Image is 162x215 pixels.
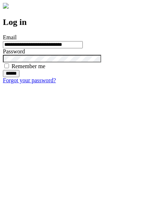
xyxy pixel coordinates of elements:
h2: Log in [3,17,159,27]
label: Remember me [12,63,45,69]
label: Email [3,34,17,40]
img: logo-4e3dc11c47720685a147b03b5a06dd966a58ff35d612b21f08c02c0306f2b779.png [3,3,9,9]
label: Password [3,48,25,54]
a: Forgot your password? [3,77,56,83]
